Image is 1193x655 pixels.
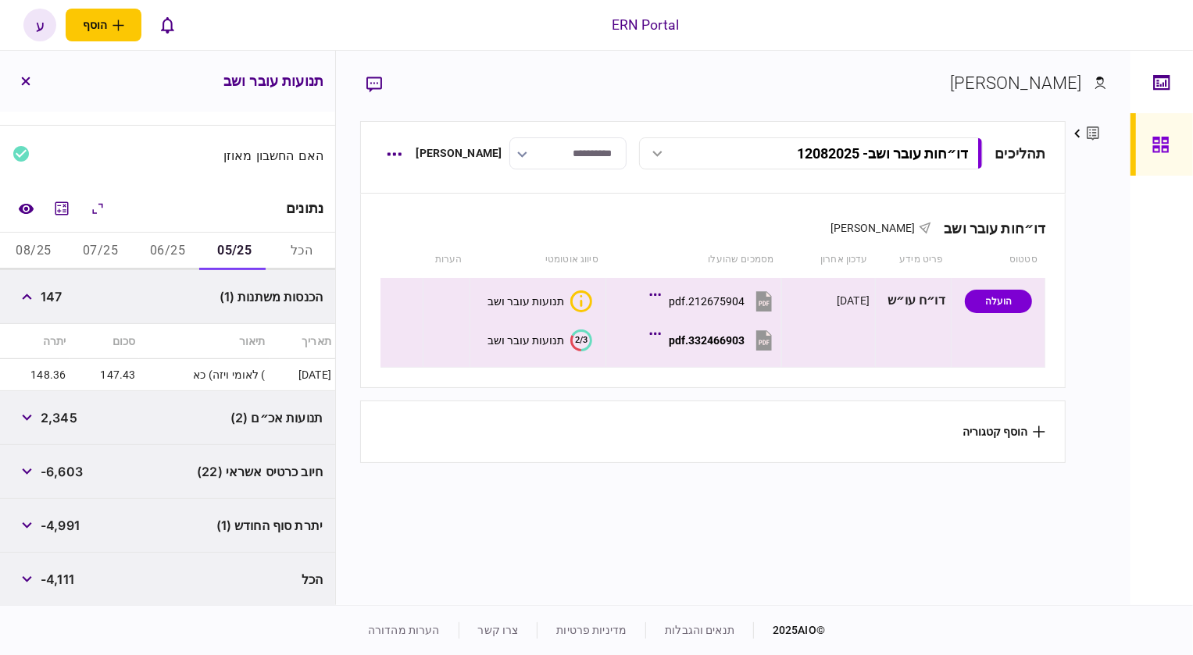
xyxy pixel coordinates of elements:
[216,516,323,535] span: יתרת סוף החודש (1)
[66,9,141,41] button: פתח תפריט להוספת לקוח
[488,329,592,351] button: 2/3תנועות עובר ושב
[151,9,184,41] button: פתח רשימת התראות
[963,425,1045,438] button: הוסף קטגוריה
[286,201,323,216] div: נתונים
[197,462,323,481] span: חיוב כרטיס אשראי (22)
[41,570,74,589] span: -4,111
[368,624,440,636] a: הערות מהדורה
[556,624,627,636] a: מדיניות פרטיות
[139,324,269,359] th: תיאור
[653,322,776,358] button: 332466903.pdf
[781,242,875,278] th: עדכון אחרון
[134,233,202,270] button: 06/25
[48,194,76,222] button: מחשבון
[41,287,62,306] span: 147
[423,242,470,278] th: הערות
[220,287,323,306] span: הכנסות משתנות (1)
[139,359,269,391] td: לאומי ויזה) כא (
[41,516,80,535] span: -4,991
[881,283,945,319] div: דו״ח עו״ש
[67,233,134,270] button: 07/25
[653,283,776,319] button: 212675904.pdf
[830,222,916,234] span: [PERSON_NAME]
[223,74,323,88] h3: תנועות עובר ושב
[201,233,268,270] button: 05/25
[488,295,564,308] div: תנועות עובר ושב
[952,242,1045,278] th: סטטוס
[753,622,825,639] div: © 2025 AIO
[23,9,56,41] button: ע
[837,293,870,308] div: [DATE]
[268,233,335,270] button: הכל
[488,290,592,312] button: איכות לא מספקתתנועות עובר ושב
[12,194,40,222] a: השוואה למסמך
[470,242,606,278] th: סיווג אוטומטי
[174,149,324,162] div: האם החשבון מאוזן
[606,242,781,278] th: מסמכים שהועלו
[230,408,323,427] span: תנועות אכ״ם (2)
[270,324,335,359] th: תאריך
[70,359,139,391] td: 147.43
[270,359,335,391] td: [DATE]
[478,624,519,636] a: צרו קשר
[612,15,679,35] div: ERN Portal
[570,290,592,312] div: איכות לא מספקת
[669,295,745,308] div: 212675904.pdf
[70,324,139,359] th: סכום
[950,70,1082,96] div: [PERSON_NAME]
[84,194,112,222] button: הרחב\כווץ הכל
[995,143,1046,164] div: תהליכים
[669,334,745,347] div: 332466903.pdf
[302,570,323,589] span: הכל
[575,335,588,345] text: 2/3
[639,137,982,169] button: דו״חות עובר ושב- 12082025
[876,242,952,278] th: פריט מידע
[41,408,77,427] span: 2,345
[931,220,1045,237] div: דו״חות עובר ושב
[416,145,502,162] div: [PERSON_NAME]
[798,145,969,162] div: דו״חות עובר ושב - 12082025
[965,290,1032,313] div: הועלה
[488,334,564,347] div: תנועות עובר ושב
[41,462,83,481] span: -6,603
[665,624,734,636] a: תנאים והגבלות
